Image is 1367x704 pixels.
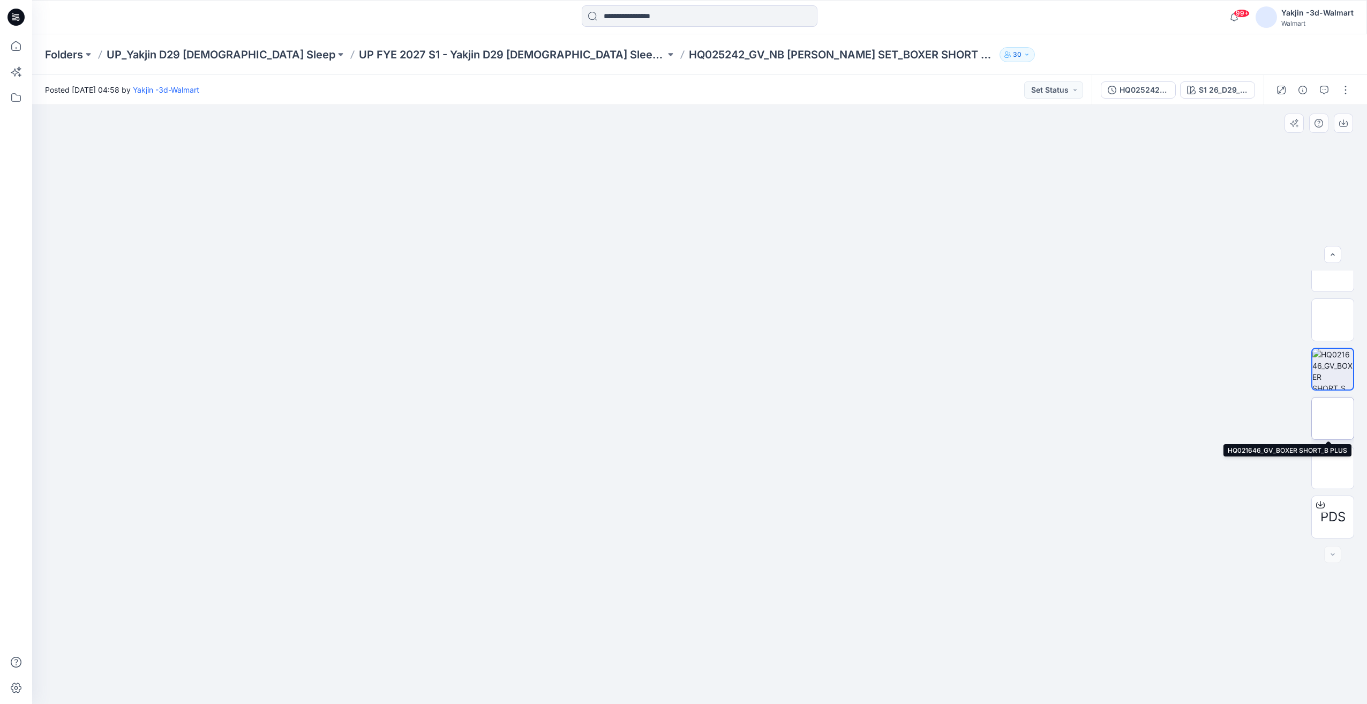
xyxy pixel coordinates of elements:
[1256,6,1277,28] img: avatar
[45,47,83,62] a: Folders
[1312,349,1353,390] img: HQ021646_GV_BOXER SHORT_S PLUS
[359,47,665,62] a: UP FYE 2027 S1 - Yakjin D29 [DEMOGRAPHIC_DATA] Sleepwear
[689,47,995,62] p: HQ025242_GV_NB [PERSON_NAME] SET_BOXER SHORT PLUS
[1320,507,1346,527] span: PDS
[107,47,335,62] a: UP_Yakjin D29 [DEMOGRAPHIC_DATA] Sleep
[1101,81,1176,99] button: HQ025242_GV_NB [PERSON_NAME] SET_BOXER SHORT PLUS
[1281,19,1354,27] div: Walmart
[1294,81,1311,99] button: Details
[1000,47,1035,62] button: 30
[1199,84,1248,96] div: S1 26_D29_NB_2 HEARTS AND ARROWS v2 rpt_CW1_VIV WHT_WM
[1234,9,1250,18] span: 99+
[1281,6,1354,19] div: Yakjin -3d-Walmart
[1013,49,1022,61] p: 30
[133,85,199,94] a: Yakjin -3d-Walmart
[45,84,199,95] span: Posted [DATE] 04:58 by
[1120,84,1169,96] div: HQ025242_GV_NB [PERSON_NAME] SET_BOXER SHORT PLUS
[1180,81,1255,99] button: S1 26_D29_NB_2 HEARTS AND ARROWS v2 rpt_CW1_VIV WHT_WM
